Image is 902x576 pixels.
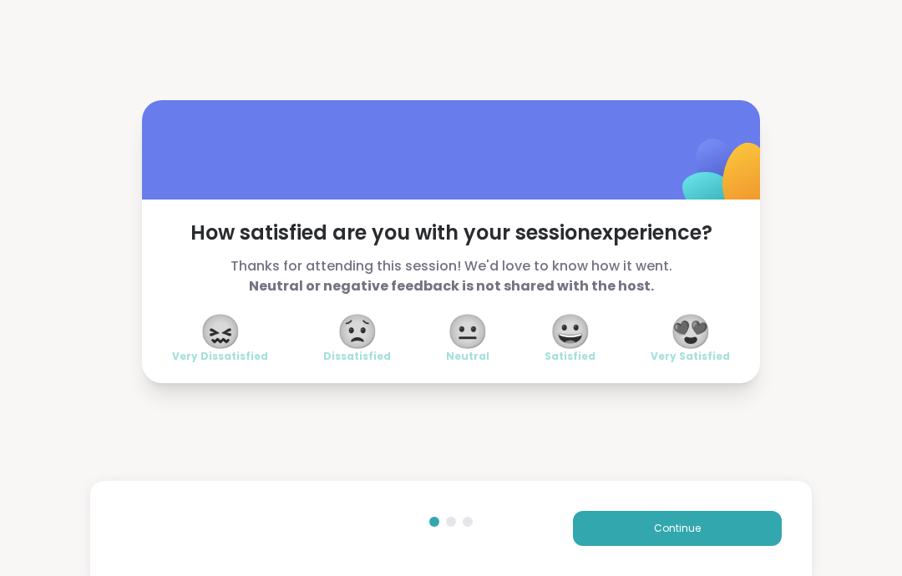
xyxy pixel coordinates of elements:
[200,316,241,346] span: 😖
[447,316,489,346] span: 😐
[172,220,730,246] span: How satisfied are you with your session experience?
[172,256,730,296] span: Thanks for attending this session! We'd love to know how it went.
[545,350,595,363] span: Satisfied
[323,350,391,363] span: Dissatisfied
[643,95,809,261] img: ShareWell Logomark
[654,521,701,536] span: Continue
[249,276,654,296] b: Neutral or negative feedback is not shared with the host.
[172,350,268,363] span: Very Dissatisfied
[550,316,591,346] span: 😀
[446,350,489,363] span: Neutral
[651,350,730,363] span: Very Satisfied
[670,316,712,346] span: 😍
[337,316,378,346] span: 😟
[573,511,782,546] button: Continue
